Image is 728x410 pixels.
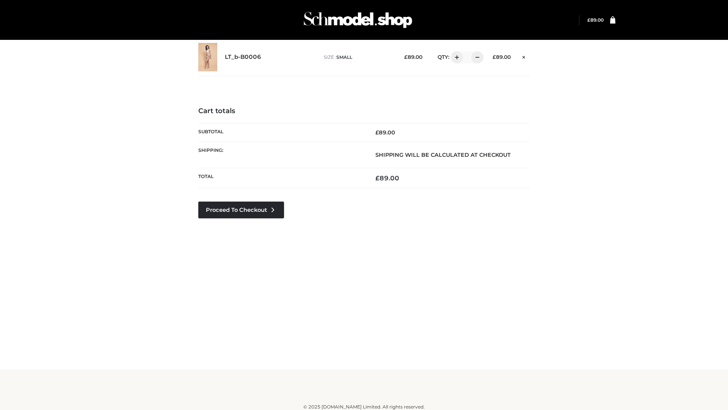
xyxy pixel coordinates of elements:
[587,17,590,23] span: £
[198,168,364,188] th: Total
[493,54,496,60] span: £
[587,17,604,23] bdi: 89.00
[198,142,364,168] th: Shipping:
[375,151,511,158] strong: Shipping will be calculated at checkout
[404,54,422,60] bdi: 89.00
[375,174,399,182] bdi: 89.00
[301,5,415,35] img: Schmodel Admin 964
[375,129,395,136] bdi: 89.00
[404,54,408,60] span: £
[198,202,284,218] a: Proceed to Checkout
[198,107,530,115] h4: Cart totals
[198,43,217,71] img: LT_b-B0006 - SMALL
[198,123,364,142] th: Subtotal
[375,174,380,182] span: £
[375,129,379,136] span: £
[324,54,392,61] p: size :
[225,54,261,61] a: LT_b-B0006
[430,51,481,63] div: QTY:
[587,17,604,23] a: £89.00
[518,51,530,61] a: Remove this item
[336,54,352,60] span: SMALL
[493,54,511,60] bdi: 89.00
